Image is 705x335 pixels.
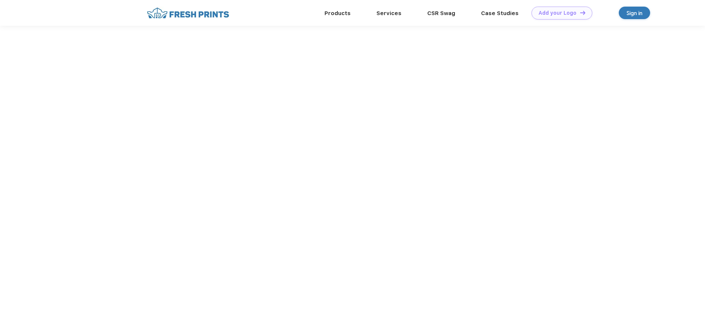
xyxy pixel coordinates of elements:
[619,7,650,19] a: Sign in
[539,10,576,16] div: Add your Logo
[627,9,642,17] div: Sign in
[145,7,231,19] img: fo%20logo%202.webp
[325,10,351,17] a: Products
[580,11,585,15] img: DT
